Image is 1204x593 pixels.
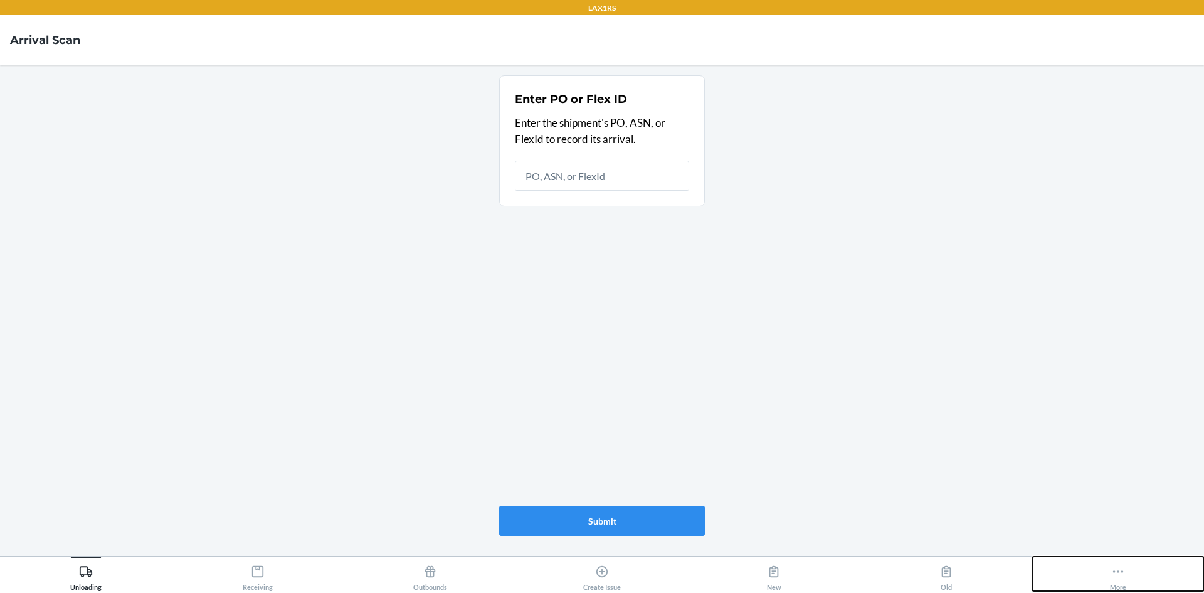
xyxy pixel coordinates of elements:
[588,3,616,14] p: LAX1RS
[1032,557,1204,591] button: More
[583,560,621,591] div: Create Issue
[939,560,953,591] div: Old
[516,557,688,591] button: Create Issue
[243,560,273,591] div: Receiving
[515,115,689,147] p: Enter the shipment's PO, ASN, or FlexId to record its arrival.
[1110,560,1126,591] div: More
[515,161,689,191] input: PO, ASN, or FlexId
[413,560,447,591] div: Outbounds
[515,91,627,107] h2: Enter PO or Flex ID
[860,557,1032,591] button: Old
[172,557,344,591] button: Receiving
[70,560,102,591] div: Unloading
[688,557,860,591] button: New
[499,506,705,536] button: Submit
[767,560,781,591] div: New
[10,32,80,48] h4: Arrival Scan
[344,557,516,591] button: Outbounds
